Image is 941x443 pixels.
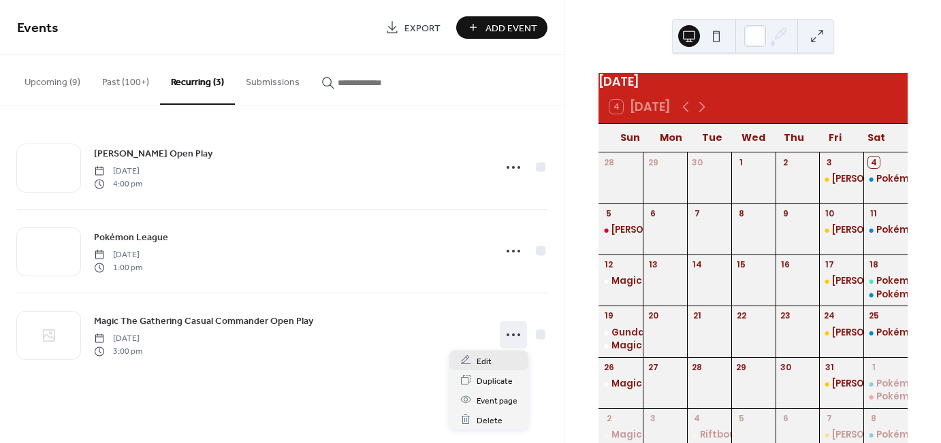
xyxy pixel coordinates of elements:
[691,208,703,220] div: 7
[700,429,812,441] div: Riftbound Tournament
[603,412,615,424] div: 2
[691,412,703,424] div: 4
[477,413,503,427] span: Delete
[94,314,313,329] span: Magic The Gathering Casual Commander Open Play
[819,378,863,390] div: Lorcana Open Play
[819,173,863,185] div: Lorcana Open Play
[824,259,835,271] div: 17
[735,259,747,271] div: 15
[856,124,897,152] div: Sat
[94,147,212,161] span: [PERSON_NAME] Open Play
[477,374,513,388] span: Duplicate
[824,208,835,220] div: 10
[599,275,643,287] div: Magic The Gathering Casual Commander Open Play
[824,361,835,373] div: 31
[603,310,615,322] div: 19
[824,412,835,424] div: 7
[94,165,142,178] span: [DATE]
[735,361,747,373] div: 29
[780,259,791,271] div: 16
[603,361,615,373] div: 26
[235,55,310,103] button: Submissions
[780,208,791,220] div: 9
[375,16,451,39] a: Export
[868,310,880,322] div: 25
[868,412,880,424] div: 8
[780,310,791,322] div: 23
[863,173,908,185] div: Pokémon League
[599,340,643,352] div: Magic The Gathering Casual Commander Open Play
[819,327,863,339] div: Lorcana Open Play
[648,157,659,168] div: 29
[691,361,703,373] div: 28
[603,208,615,220] div: 5
[863,224,908,236] div: Pokémon League
[94,178,142,190] span: 4:00 pm
[611,429,867,441] div: Magic The Gathering Casual Commander Open Play
[692,124,733,152] div: Tue
[599,429,643,441] div: Magic The Gathering Casual Commander Open Play
[611,224,830,236] div: [PERSON_NAME] Fabled Store Championships
[780,361,791,373] div: 30
[94,333,142,345] span: [DATE]
[91,55,160,103] button: Past (100+)
[599,327,643,339] div: Gundam Store Championship
[94,229,168,245] a: Pokémon League
[687,429,731,441] div: Riftbound Tournament
[17,15,59,42] span: Events
[14,55,91,103] button: Upcoming (9)
[863,391,908,403] div: Pokémon Phantasmal Flames Pre-Release
[611,340,867,352] div: Magic The Gathering Casual Commander Open Play
[868,157,880,168] div: 4
[599,73,908,91] div: [DATE]
[477,354,492,368] span: Edit
[863,327,908,339] div: Pokémon League
[94,249,142,261] span: [DATE]
[863,289,908,301] div: Pokémon League
[650,124,691,152] div: Mon
[603,157,615,168] div: 28
[863,429,908,441] div: Pokémon League
[94,261,142,274] span: 1:00 pm
[863,275,908,287] div: Pokemon League Challenge
[814,124,855,152] div: Fri
[648,361,659,373] div: 27
[863,378,908,390] div: Pokémon League
[691,157,703,168] div: 30
[819,224,863,236] div: Lorcana Open Play
[404,21,441,35] span: Export
[611,275,867,287] div: Magic The Gathering Casual Commander Open Play
[609,124,650,152] div: Sun
[868,208,880,220] div: 11
[160,55,235,105] button: Recurring (3)
[648,259,659,271] div: 13
[780,157,791,168] div: 2
[868,259,880,271] div: 18
[691,259,703,271] div: 14
[599,378,643,390] div: Magic The Gathering Casual Commander Open Play
[735,310,747,322] div: 22
[648,208,659,220] div: 6
[94,231,168,245] span: Pokémon League
[735,412,747,424] div: 5
[691,310,703,322] div: 21
[94,146,212,161] a: [PERSON_NAME] Open Play
[824,157,835,168] div: 3
[94,345,142,357] span: 3:00 pm
[456,16,547,39] button: Add Event
[648,310,659,322] div: 20
[599,224,643,236] div: Lorcana Fabled Store Championships
[735,157,747,168] div: 1
[735,208,747,220] div: 8
[819,275,863,287] div: Lorcana Open Play
[94,313,313,329] a: Magic The Gathering Casual Commander Open Play
[733,124,773,152] div: Wed
[611,378,867,390] div: Magic The Gathering Casual Commander Open Play
[477,393,517,408] span: Event page
[819,429,863,441] div: Lorcana Open Play
[868,361,880,373] div: 1
[611,327,756,339] div: Gundam Store Championship
[485,21,537,35] span: Add Event
[773,124,814,152] div: Thu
